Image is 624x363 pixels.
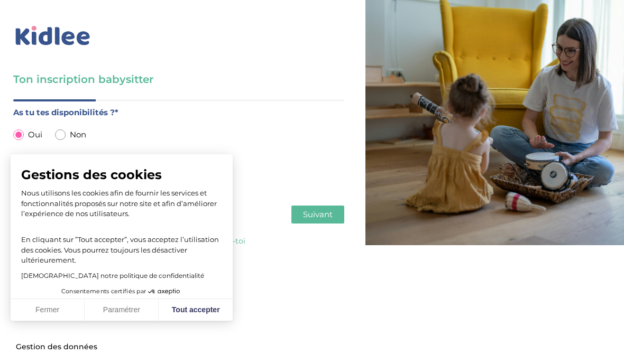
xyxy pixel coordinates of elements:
[13,106,344,119] label: As tu tes disponibilités ?*
[13,72,344,87] h3: Ton inscription babysitter
[85,299,159,321] button: Paramétrer
[159,299,233,321] button: Tout accepter
[303,209,333,219] span: Suivant
[56,285,187,299] button: Consentements certifiés par
[61,288,146,294] span: Consentements certifiés par
[11,299,85,321] button: Fermer
[70,128,86,142] span: Non
[148,276,180,308] svg: Axeptio
[28,128,42,142] span: Oui
[21,188,222,219] p: Nous utilisons les cookies afin de fournir les services et fonctionnalités proposés sur notre sit...
[13,24,93,48] img: logo_kidlee_bleu
[21,167,222,183] span: Gestions des cookies
[291,206,344,224] button: Suivant
[16,342,97,352] span: Gestion des données
[21,272,204,280] a: [DEMOGRAPHIC_DATA] notre politique de confidentialité
[21,225,222,266] p: En cliquant sur ”Tout accepter”, vous acceptez l’utilisation des cookies. Vous pourrez toujours l...
[10,336,104,358] button: Fermer le widget sans consentement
